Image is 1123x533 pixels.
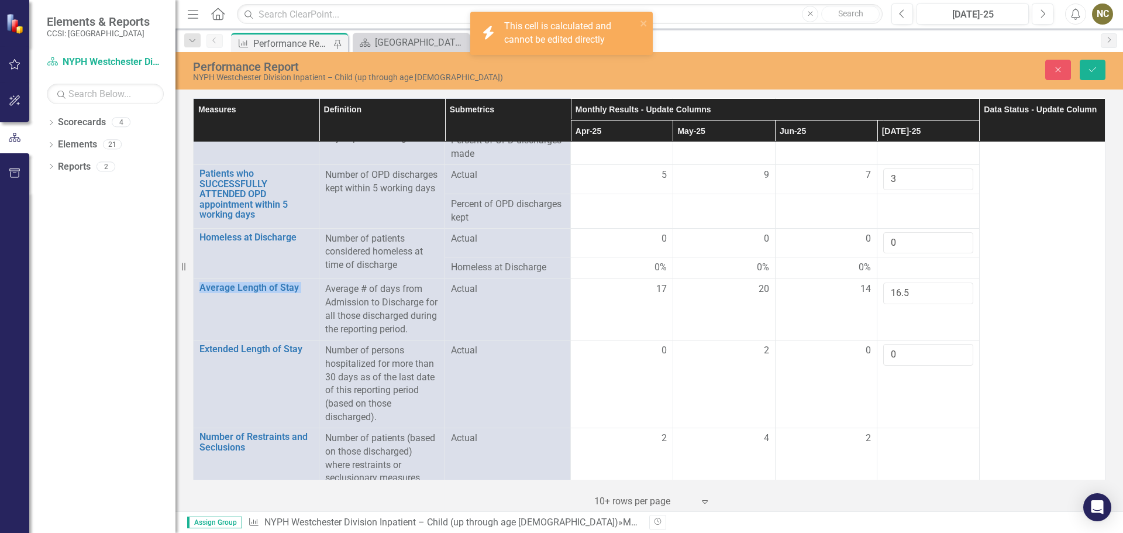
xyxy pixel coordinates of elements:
[58,160,91,174] a: Reports
[451,134,564,161] span: Percent of OPD discharges made
[451,261,564,274] span: Homeless at Discharge
[866,169,871,182] span: 7
[662,344,667,357] span: 0
[451,169,564,182] span: Actual
[860,283,871,296] span: 14
[757,261,769,274] span: 0%
[662,169,667,182] span: 5
[199,344,313,355] a: Extended Length of Stay
[325,283,439,336] p: Average # of days from Admission to Discharge for all those discharged during the reporting period.
[866,432,871,445] span: 2
[866,232,871,246] span: 0
[325,169,439,195] p: Number of OPD discharges kept within 5 working days
[253,36,330,51] div: Performance Report
[866,344,871,357] span: 0
[47,29,150,38] small: CCSI: [GEOGRAPHIC_DATA]
[97,161,115,171] div: 2
[58,116,106,129] a: Scorecards
[193,73,705,82] div: NYPH Westchester Division Inpatient – Child (up through age [DEMOGRAPHIC_DATA])
[451,283,564,296] span: Actual
[193,60,705,73] div: Performance Report
[656,283,667,296] span: 17
[764,232,769,246] span: 0
[199,232,313,243] a: Homeless at Discharge
[199,169,313,220] a: Patients who SUCCESSFULLY ATTENDED OPD appointment within 5 working days
[58,138,97,152] a: Elements
[917,4,1029,25] button: [DATE]-25
[325,432,439,498] p: Number of patients (based on those discharged) where restraints or seclusionary measures were uti...
[103,140,122,150] div: 21
[759,283,769,296] span: 20
[764,169,769,182] span: 9
[199,283,313,293] a: Average Length of Stay
[187,517,242,528] span: Assign Group
[504,20,636,47] div: This cell is calculated and cannot be edited directly
[662,432,667,445] span: 2
[248,516,640,529] div: » »
[451,432,564,445] span: Actual
[662,232,667,246] span: 0
[47,84,164,104] input: Search Below...
[47,15,150,29] span: Elements & Reports
[821,6,880,22] button: Search
[375,35,467,50] div: [GEOGRAPHIC_DATA] Page
[623,517,663,528] a: Measures
[654,261,667,274] span: 0%
[764,344,769,357] span: 2
[838,9,863,18] span: Search
[640,16,648,30] button: close
[356,35,467,50] a: [GEOGRAPHIC_DATA] Page
[264,517,618,528] a: NYPH Westchester Division Inpatient – Child (up through age [DEMOGRAPHIC_DATA])
[859,261,871,274] span: 0%
[1092,4,1113,25] button: NC
[451,198,564,225] span: Percent of OPD discharges kept
[764,432,769,445] span: 4
[1083,493,1111,521] div: Open Intercom Messenger
[47,56,164,69] a: NYPH Westchester Division Inpatient – Child (up through age [DEMOGRAPHIC_DATA])
[451,344,564,357] span: Actual
[325,232,439,273] p: Number of patients considered homeless at time of discharge
[237,4,883,25] input: Search ClearPoint...
[921,8,1025,22] div: [DATE]-25
[325,344,439,424] p: Number of persons hospitalized for more than 30 days as of the last date of this reporting period...
[112,118,130,128] div: 4
[199,432,313,452] a: Number of Restraints and Seclusions
[451,232,564,246] span: Actual
[6,13,27,34] img: ClearPoint Strategy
